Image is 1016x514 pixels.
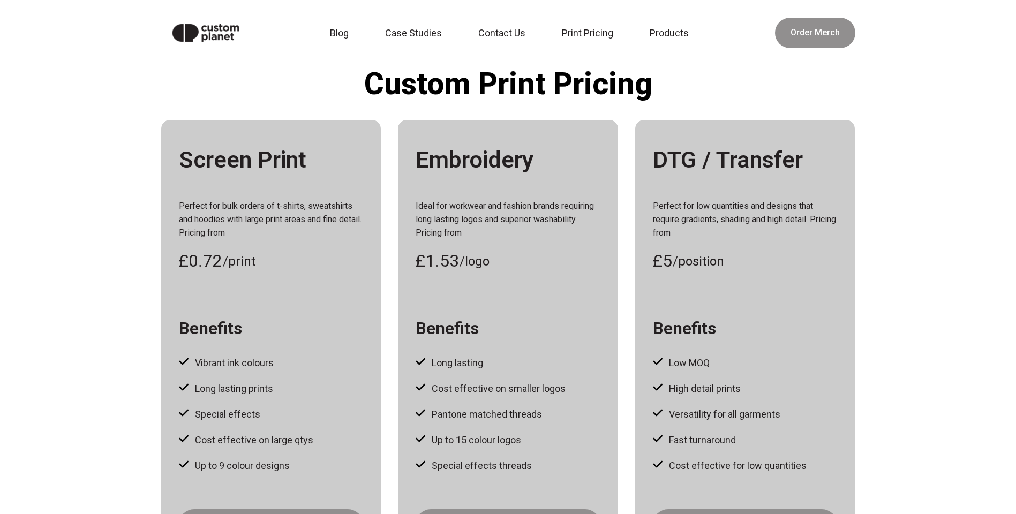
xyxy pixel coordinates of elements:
span: /position [673,252,724,271]
h2: DTG / Transfer [653,146,838,174]
span: £5 [653,248,672,275]
img: Custom Planet logo in black [161,13,251,53]
nav: Main navigation [263,21,762,45]
a: Contact Us [472,21,538,45]
h3: Benefits [179,318,242,338]
span: /logo [460,252,490,271]
li: Up to 9 colour designs [179,458,313,473]
li: Cost effective for low quantities [653,458,807,473]
li: Special effects threads [416,458,566,473]
p: Ideal for workwear and fashion brands requiring long lasting logos and superior washability. Pric... [416,200,600,239]
a: Case Studies [379,21,455,45]
h3: Benefits [653,318,716,338]
iframe: Chat Widget [962,463,1016,514]
a: Order Merch [775,18,855,48]
p: Perfect for low quantities and designs that require gradients, shading and high detail. Pricing from [653,200,838,239]
li: Fast turnaround [653,433,807,448]
li: Cost effective on large qtys [179,433,313,448]
h3: Benefits [416,318,479,338]
a: Blog [323,21,362,45]
a: Products [643,21,702,45]
h2: Embroidery [416,146,600,174]
h2: Screen Print [179,146,364,174]
p: Perfect for bulk orders of t-shirts, sweatshirts and hoodies with large print areas and fine deta... [179,200,364,239]
li: Versatility for all garments [653,407,807,422]
li: Long lasting [416,356,566,371]
a: Print Pricing [555,21,626,45]
li: Up to 15 colour logos [416,433,566,448]
span: /print [223,252,255,271]
span: £1.53 [416,248,459,275]
li: Low MOQ [653,356,807,371]
span: £0.72 [179,248,222,275]
li: Cost effective on smaller logos [416,381,566,396]
li: Long lasting prints [179,381,313,396]
div: Widget pro chat [962,463,1016,514]
li: Vibrant ink colours [179,356,313,371]
li: Special effects [179,407,313,422]
li: High detail prints [653,381,807,396]
h1: Custom Print Pricing [286,66,731,102]
li: Pantone matched threads [416,407,566,422]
